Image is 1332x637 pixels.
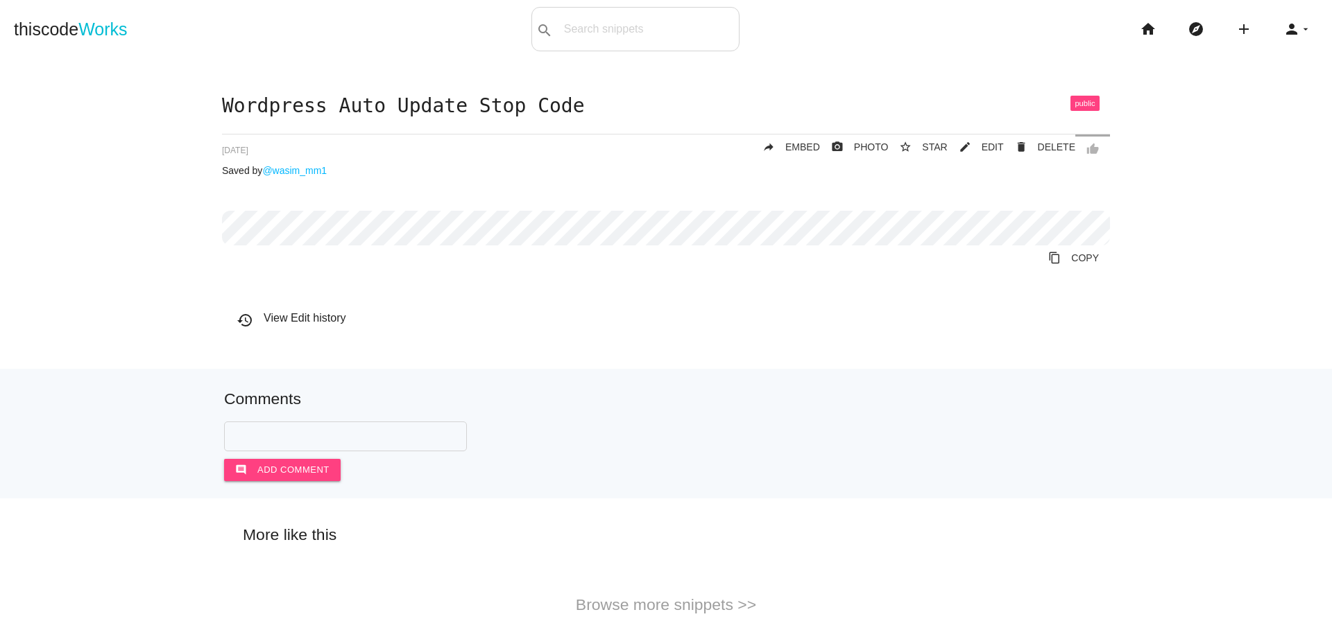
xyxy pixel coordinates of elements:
[1236,7,1252,51] i: add
[922,141,947,152] span: STAR
[1015,134,1027,159] i: delete
[536,8,553,53] i: search
[224,459,341,481] button: commentAdd comment
[948,134,1004,159] a: mode_editEDIT
[14,7,128,51] a: thiscodeWorks
[1188,7,1204,51] i: explore
[831,134,844,159] i: photo_camera
[532,8,557,51] button: search
[222,526,1110,543] h5: More like this
[959,134,971,159] i: mode_edit
[982,141,1004,152] span: EDIT
[78,19,127,39] span: Works
[762,134,775,159] i: reply
[785,141,820,152] span: EMBED
[237,312,253,329] i: history
[1037,245,1110,270] a: Copy to Clipboard
[1004,134,1075,159] a: Delete Post
[237,312,1110,324] h6: View Edit history
[854,141,889,152] span: PHOTO
[1048,245,1061,270] i: content_copy
[262,165,327,176] a: @wasim_mm1
[1300,7,1311,51] i: arrow_drop_down
[557,15,739,44] input: Search snippets
[222,96,1110,117] h1: Wordpress Auto Update Stop Code
[224,390,1108,408] h5: Comments
[222,165,1110,176] p: Saved by
[888,134,947,159] button: star_borderSTAR
[1140,7,1156,51] i: home
[820,134,889,159] a: photo_cameraPHOTO
[899,134,912,159] i: star_border
[751,134,820,159] a: replyEMBED
[1283,7,1300,51] i: person
[235,459,247,481] i: comment
[222,146,248,155] span: [DATE]
[1038,141,1075,152] span: DELETE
